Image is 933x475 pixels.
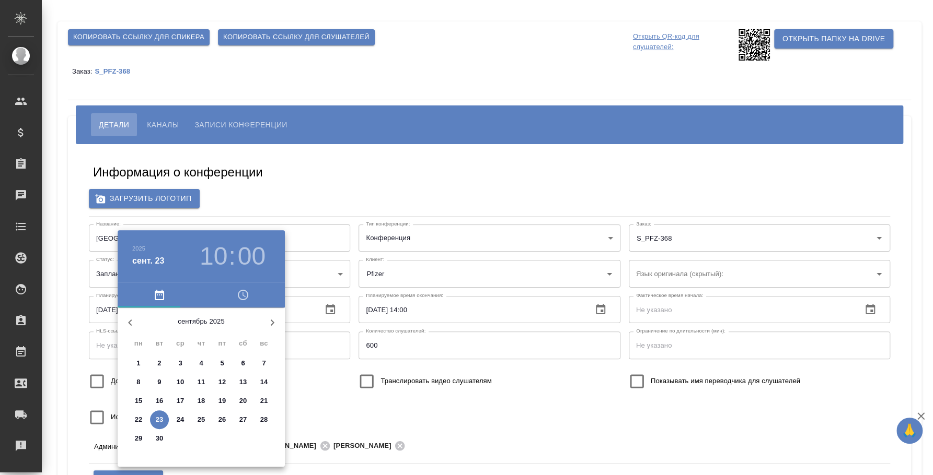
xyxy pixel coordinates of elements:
[213,354,232,373] button: 5
[129,391,148,410] button: 15
[129,410,148,429] button: 22
[200,242,227,271] button: 10
[255,338,273,349] span: вс
[129,338,148,349] span: пн
[239,377,247,387] p: 13
[192,391,211,410] button: 18
[234,391,252,410] button: 20
[171,338,190,349] span: ср
[218,414,226,425] p: 26
[192,338,211,349] span: чт
[129,429,148,448] button: 29
[177,396,185,406] p: 17
[255,373,273,391] button: 14
[218,377,226,387] p: 12
[192,410,211,429] button: 25
[150,338,169,349] span: вт
[150,373,169,391] button: 9
[135,396,143,406] p: 15
[262,358,266,369] p: 7
[239,414,247,425] p: 27
[213,391,232,410] button: 19
[157,358,161,369] p: 2
[156,414,164,425] p: 23
[192,354,211,373] button: 4
[198,414,205,425] p: 25
[260,414,268,425] p: 28
[171,354,190,373] button: 3
[255,410,273,429] button: 28
[213,410,232,429] button: 26
[150,354,169,373] button: 2
[177,414,185,425] p: 24
[178,358,182,369] p: 3
[150,429,169,448] button: 30
[129,354,148,373] button: 1
[157,377,161,387] p: 9
[234,410,252,429] button: 27
[198,377,205,387] p: 11
[150,410,169,429] button: 23
[132,255,165,267] button: сент. 23
[260,396,268,406] p: 21
[234,373,252,391] button: 13
[150,391,169,410] button: 16
[171,373,190,391] button: 10
[171,410,190,429] button: 24
[198,396,205,406] p: 18
[136,358,140,369] p: 1
[171,391,190,410] button: 17
[135,414,143,425] p: 22
[234,354,252,373] button: 6
[132,245,145,252] button: 2025
[135,433,143,444] p: 29
[143,316,260,327] p: сентябрь 2025
[228,242,235,271] h3: :
[213,373,232,391] button: 12
[239,396,247,406] p: 20
[136,377,140,387] p: 8
[234,338,252,349] span: сб
[241,358,245,369] p: 6
[238,242,266,271] button: 00
[177,377,185,387] p: 10
[129,373,148,391] button: 8
[255,391,273,410] button: 21
[156,396,164,406] p: 16
[255,354,273,373] button: 7
[213,338,232,349] span: пт
[218,396,226,406] p: 19
[220,358,224,369] p: 5
[199,358,203,369] p: 4
[192,373,211,391] button: 11
[156,433,164,444] p: 30
[260,377,268,387] p: 14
